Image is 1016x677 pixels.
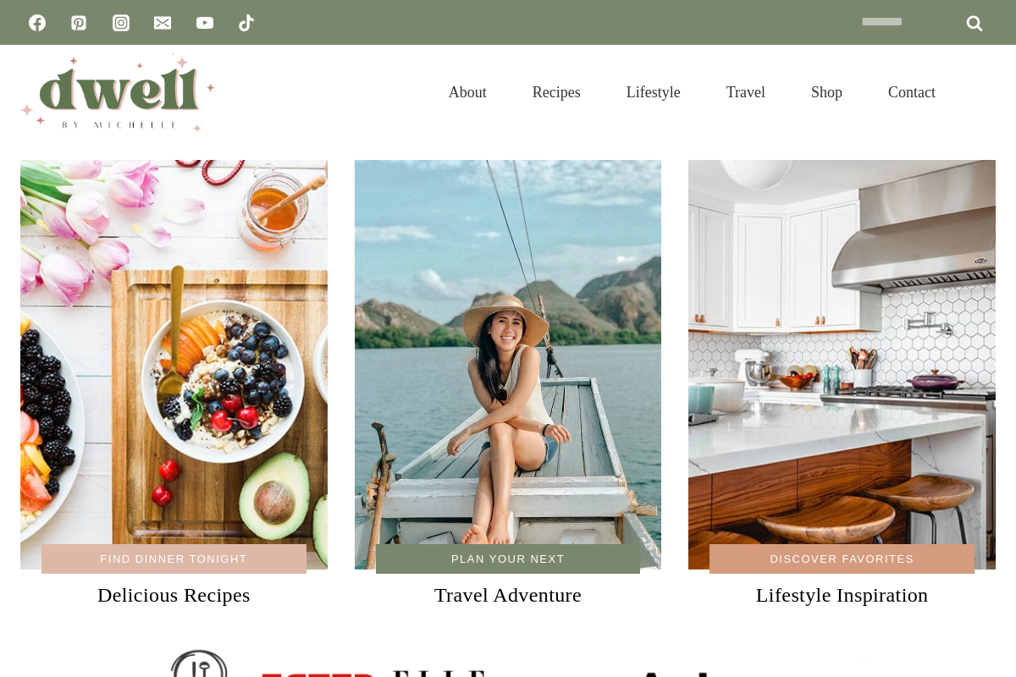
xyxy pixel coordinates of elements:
a: Instagram [104,6,138,40]
a: Pinterest [62,6,96,40]
a: Email [146,6,179,40]
nav: Primary Navigation [426,63,958,122]
a: About [426,63,510,122]
a: Shop [788,63,865,122]
a: Contact [865,63,958,122]
button: View Search Form [967,78,996,107]
a: TikTok [229,6,263,40]
img: DWELL by michelle [20,53,215,131]
a: Facebook [20,6,54,40]
a: YouTube [188,6,222,40]
a: Recipes [510,63,604,122]
a: Travel [704,63,788,122]
a: Lifestyle [604,63,704,122]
